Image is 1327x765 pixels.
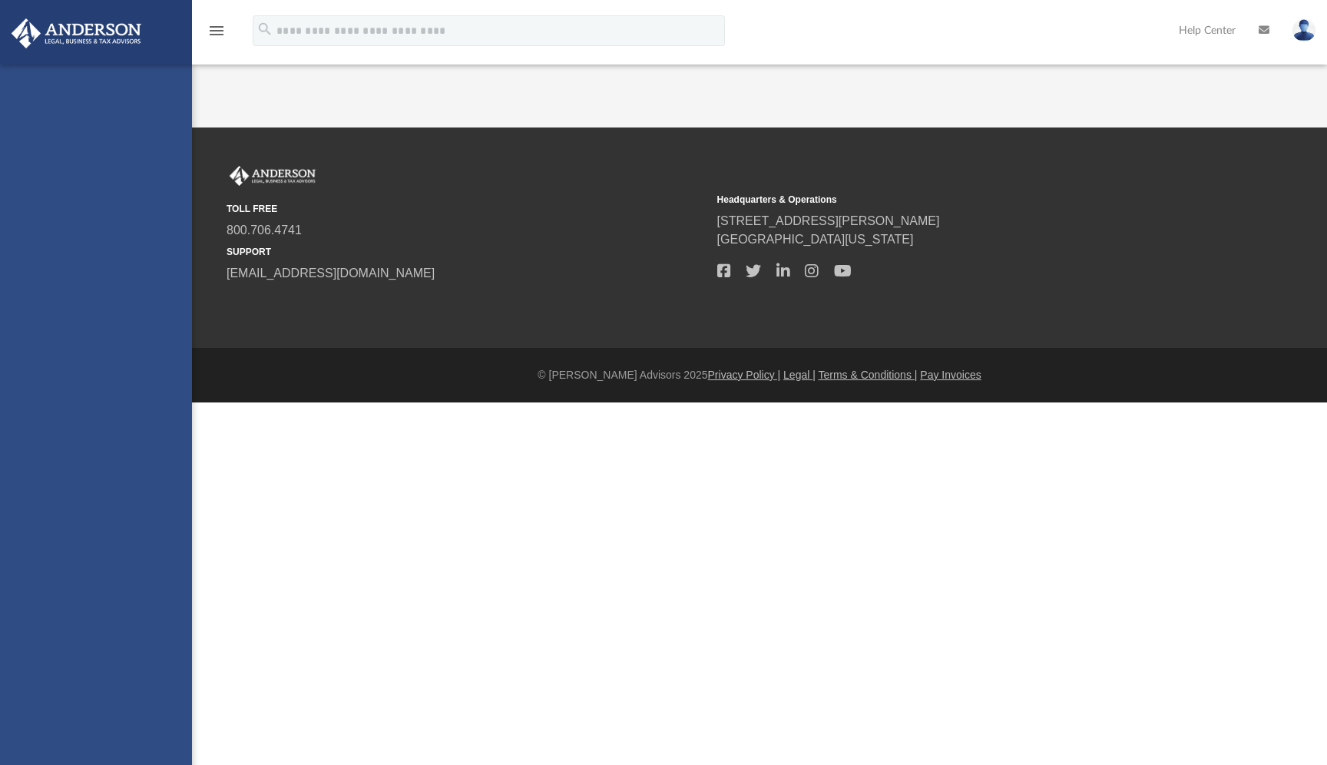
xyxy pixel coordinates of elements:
[708,369,781,381] a: Privacy Policy |
[192,367,1327,383] div: © [PERSON_NAME] Advisors 2025
[717,233,914,246] a: [GEOGRAPHIC_DATA][US_STATE]
[256,21,273,38] i: search
[227,202,707,216] small: TOLL FREE
[7,18,146,48] img: Anderson Advisors Platinum Portal
[717,214,940,227] a: [STREET_ADDRESS][PERSON_NAME]
[207,29,226,40] a: menu
[227,166,319,186] img: Anderson Advisors Platinum Portal
[227,224,302,237] a: 800.706.4741
[717,193,1197,207] small: Headquarters & Operations
[227,267,435,280] a: [EMAIL_ADDRESS][DOMAIN_NAME]
[227,245,707,259] small: SUPPORT
[819,369,918,381] a: Terms & Conditions |
[207,22,226,40] i: menu
[1292,19,1315,41] img: User Pic
[920,369,981,381] a: Pay Invoices
[783,369,816,381] a: Legal |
